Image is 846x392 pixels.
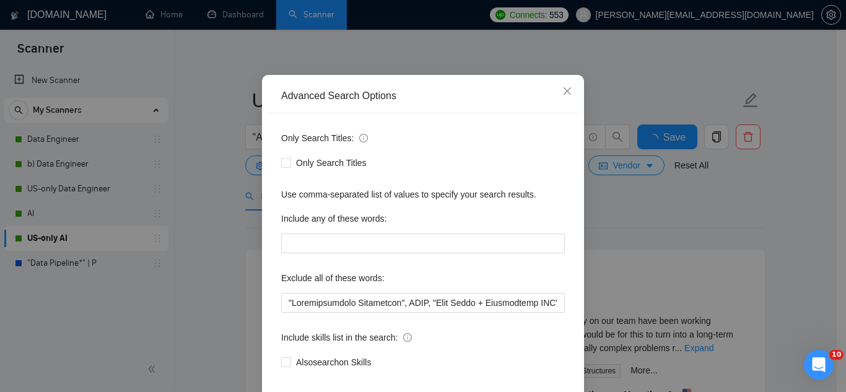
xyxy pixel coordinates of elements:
div: Use comma-separated list of values to specify your search results. [281,188,565,201]
div: Advanced Search Options [281,89,565,103]
span: Only Search Titles [291,156,372,170]
span: 10 [829,350,844,360]
iframe: Intercom live chat [804,350,834,380]
span: close [562,86,572,96]
span: Include skills list in the search: [281,331,412,344]
span: Only Search Titles: [281,131,368,145]
span: info-circle [403,333,412,342]
span: info-circle [359,134,368,142]
label: Exclude all of these words: [281,268,385,288]
span: Also search on Skills [291,355,376,369]
label: Include any of these words: [281,209,386,229]
button: Close [551,75,584,108]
